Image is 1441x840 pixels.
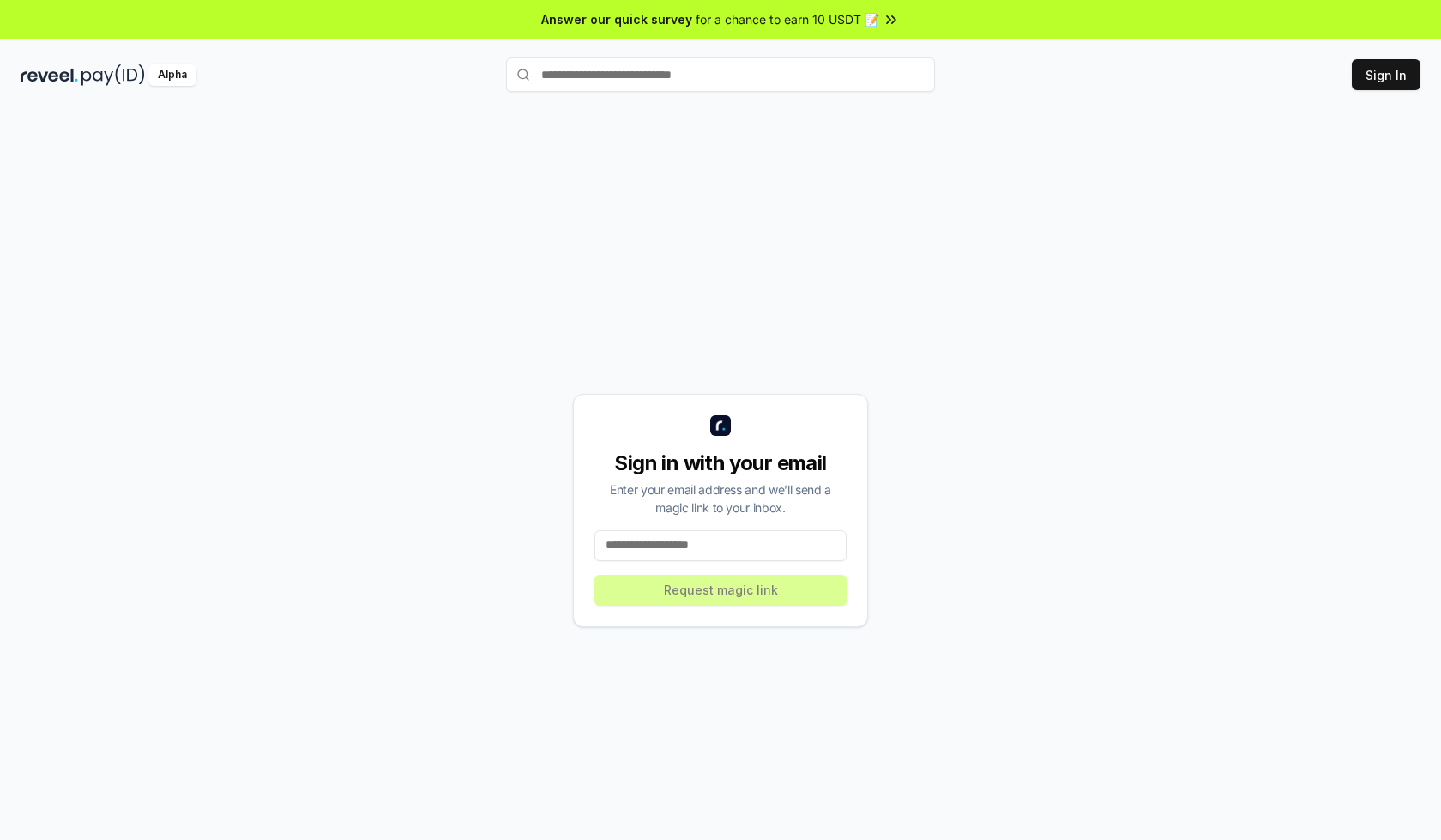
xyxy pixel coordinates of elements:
[594,450,847,477] div: Sign in with your email
[21,64,78,86] img: reveel_dark
[81,64,145,86] img: pay_id
[710,415,731,436] img: logo_small
[696,10,879,28] span: for a chance to earn 10 USDT 📝
[541,10,692,28] span: Answer our quick survey
[148,64,196,86] div: Alpha
[1352,59,1420,90] button: Sign In
[594,480,847,517] div: Enter your email address and we’ll send a magic link to your inbox.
